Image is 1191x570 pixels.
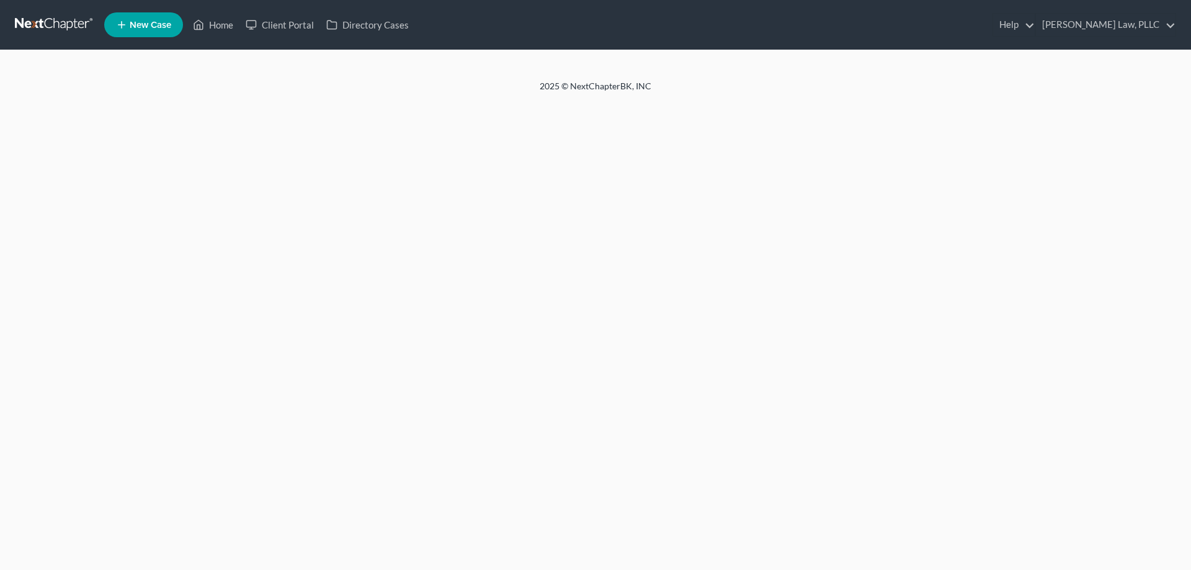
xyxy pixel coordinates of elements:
[320,14,415,36] a: Directory Cases
[242,80,949,102] div: 2025 © NextChapterBK, INC
[1036,14,1175,36] a: [PERSON_NAME] Law, PLLC
[993,14,1035,36] a: Help
[239,14,320,36] a: Client Portal
[187,14,239,36] a: Home
[104,12,183,37] new-legal-case-button: New Case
